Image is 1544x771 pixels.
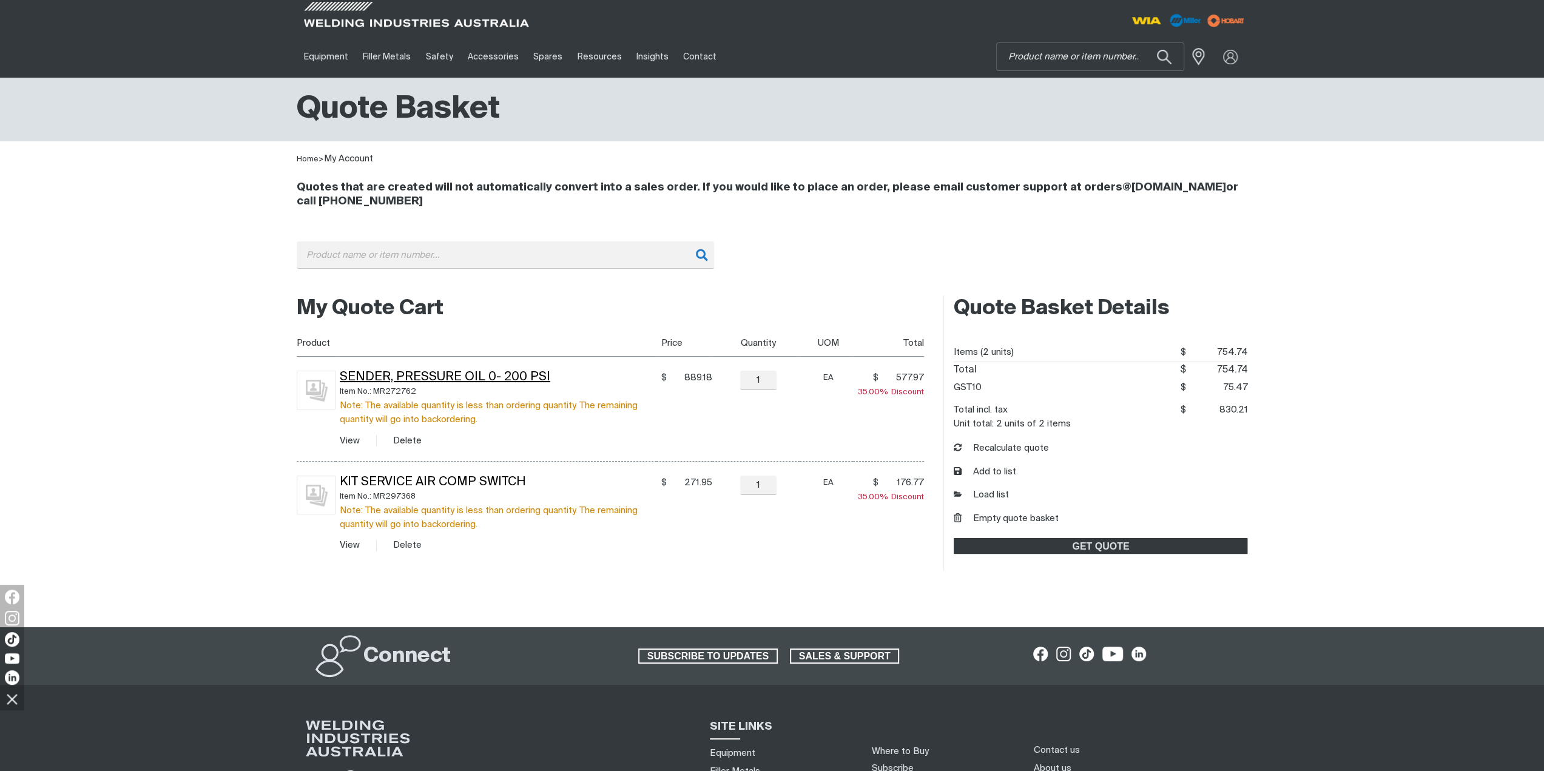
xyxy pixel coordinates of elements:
span: 754.74 [1186,362,1248,379]
dt: Total [954,362,977,379]
span: $ [1181,405,1186,414]
div: Item No.: MR297368 [340,490,656,503]
span: > [319,155,324,163]
a: Load list [954,488,1009,502]
span: $ [661,477,666,489]
div: Product or group for quick order [297,241,1248,287]
dt: Total incl. tax [954,401,1008,419]
span: $ [1181,383,1186,392]
a: @[DOMAIN_NAME] [1122,182,1226,193]
th: UOM [800,329,853,357]
th: Total [853,329,925,357]
h2: Quote Basket Details [954,295,1247,322]
span: $ [661,372,666,384]
img: miller [1204,12,1248,30]
span: $ [1180,365,1186,375]
th: Product [297,329,656,357]
a: Where to Buy [872,747,929,756]
span: 830.21 [1186,401,1248,419]
a: My Account [324,154,373,163]
span: $ [872,477,878,489]
div: EA [804,476,853,490]
a: SUBSCRIBE TO UPDATES [638,648,778,664]
img: Instagram [5,611,19,625]
dt: Unit total: 2 units of 2 items [954,419,1071,428]
span: 271.95 [670,477,712,489]
input: Product name or item number... [297,241,714,269]
button: Add to list [954,465,1016,479]
th: Price [656,329,712,357]
h2: My Quote Cart [297,295,925,322]
div: EA [804,371,853,385]
a: GET QUOTE [954,538,1247,554]
a: Equipment [710,747,755,759]
span: SALES & SUPPORT [791,648,898,664]
span: 889.18 [670,372,712,384]
a: SALES & SUPPORT [790,648,900,664]
div: Note: The available quantity is less than ordering quantity. The remaining quantity will go into ... [340,399,656,426]
a: View Kit Service Air Comp Switch [340,540,360,550]
span: 754.74 [1186,343,1248,362]
span: SITE LINKS [710,721,772,732]
input: Product name or item number... [997,43,1184,70]
a: Accessories [460,36,526,78]
a: Equipment [297,36,356,78]
a: Kit Service Air Comp Switch [340,476,526,488]
th: Quantity [712,329,800,357]
a: Spares [526,36,570,78]
span: $ [1181,348,1186,357]
h2: Connect [363,643,451,670]
a: Sender, Pressure Oil 0- 200 PSI [340,371,550,383]
dt: GST10 [954,379,982,397]
a: Contact [676,36,724,78]
nav: Main [297,36,1010,78]
img: TikTok [5,632,19,647]
img: YouTube [5,653,19,664]
button: Empty quote basket [954,512,1059,526]
button: Search products [1144,42,1185,71]
h1: Quote Basket [297,90,500,129]
img: No image for this product [297,476,335,514]
button: Delete Sender, Pressure Oil 0- 200 PSI [393,434,422,448]
a: Insights [629,36,676,78]
span: 176.77 [882,477,924,489]
img: LinkedIn [5,670,19,685]
img: No image for this product [297,371,335,409]
div: Item No.: MR272762 [340,385,656,399]
span: Discount [858,493,924,501]
span: 577.97 [882,372,924,384]
img: Facebook [5,590,19,604]
span: 35.00% [858,493,891,501]
span: GET QUOTE [955,538,1246,554]
div: Note: The available quantity is less than ordering quantity. The remaining quantity will go into ... [340,503,656,531]
a: Resources [570,36,629,78]
span: $ [872,372,878,384]
button: Delete Kit Service Air Comp Switch [393,538,422,552]
dt: Items (2 units) [954,343,1014,362]
span: 75.47 [1186,379,1248,397]
h4: Quotes that are created will not automatically convert into a sales order. If you would like to p... [297,181,1248,209]
a: View Sender, Pressure Oil 0- 200 PSI [340,436,360,445]
span: 35.00% [858,388,891,396]
a: Contact us [1033,744,1079,756]
span: SUBSCRIBE TO UPDATES [639,648,777,664]
a: Safety [418,36,460,78]
a: Filler Metals [356,36,418,78]
button: Recalculate quote [954,442,1049,456]
img: hide socials [2,689,22,709]
span: Discount [858,388,924,396]
a: Home [297,155,319,163]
